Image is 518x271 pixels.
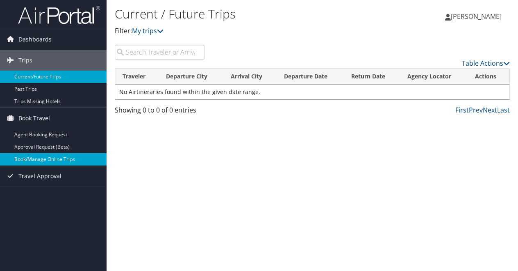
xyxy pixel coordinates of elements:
th: Arrival City: activate to sort column ascending [223,69,277,85]
th: Agency Locator: activate to sort column ascending [400,69,468,85]
a: First [455,106,469,115]
a: Prev [469,106,483,115]
th: Departure Date: activate to sort column descending [277,69,344,85]
th: Return Date: activate to sort column ascending [344,69,400,85]
a: Last [497,106,510,115]
span: Travel Approval [18,166,61,186]
span: Dashboards [18,29,52,50]
a: Table Actions [462,59,510,68]
img: airportal-logo.png [18,5,100,25]
p: Filter: [115,26,378,37]
span: Trips [18,50,32,71]
a: My trips [132,26,164,35]
span: [PERSON_NAME] [451,12,502,21]
th: Traveler: activate to sort column ascending [115,69,159,85]
td: No Airtineraries found within the given date range. [115,85,509,99]
th: Actions [468,69,509,85]
h1: Current / Future Trips [115,5,378,23]
div: Showing 0 to 0 of 0 entries [115,105,204,119]
a: [PERSON_NAME] [445,4,510,29]
input: Search Traveler or Arrival City [115,45,204,60]
th: Departure City: activate to sort column ascending [159,69,223,85]
span: Book Travel [18,108,50,129]
a: Next [483,106,497,115]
